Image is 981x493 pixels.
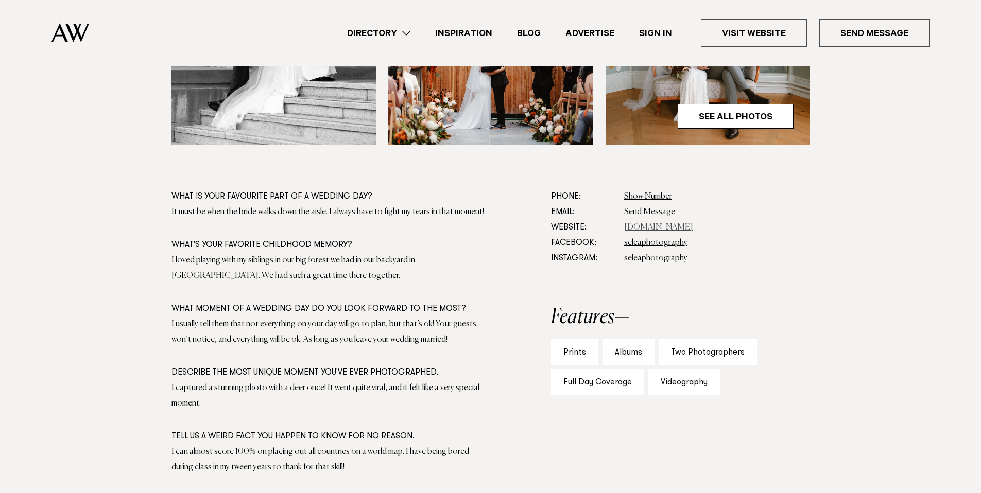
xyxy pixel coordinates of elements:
[505,26,553,40] a: Blog
[551,251,616,266] dt: Instagram:
[171,365,485,380] div: Describe the most unique moment you've ever photographed.
[701,19,807,47] a: Visit Website
[624,223,693,232] a: [DOMAIN_NAME]
[171,429,485,444] div: Tell us a weird fact you happen to know for no reason.
[551,220,616,235] dt: Website:
[624,208,675,216] a: Send Message
[171,204,485,220] div: It must be when the bride walks down the aisle. I always have to fight my tears in that moment!
[678,104,794,129] a: See All Photos
[819,19,930,47] a: Send Message
[624,192,672,201] a: Show Number
[171,316,485,347] div: I usually tell them that not everything on your day will go to plan, but that’s ok! Your guests w...
[171,301,485,316] div: What moment of a wedding day do you look forward to the most?
[648,369,720,395] div: Videography
[335,26,423,40] a: Directory
[553,26,627,40] a: Advertise
[171,237,485,253] div: What's your favorite childhood memory?
[551,307,810,328] h2: Features
[171,189,485,204] div: What is your favourite part of a wedding day?
[551,369,644,395] div: Full Day Coverage
[551,235,616,251] dt: Facebook:
[624,254,687,262] a: seleaphotography
[171,444,485,475] div: I can almost score 100% on placing out all countries on a world map. I have being bored during cl...
[423,26,505,40] a: Inspiration
[171,380,485,411] div: I captured a stunning photo with a deer once! It went quite viral, and it felt like a very specia...
[624,239,687,247] a: seleaphotography
[551,339,598,365] div: Prints
[551,204,616,220] dt: Email:
[171,253,485,284] div: I loved playing with my siblings in our big forest we had in our backyard in [GEOGRAPHIC_DATA]. W...
[603,339,655,365] div: Albums
[659,339,757,365] div: Two Photographers
[51,23,89,42] img: Auckland Weddings Logo
[551,189,616,204] dt: Phone:
[627,26,684,40] a: Sign In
